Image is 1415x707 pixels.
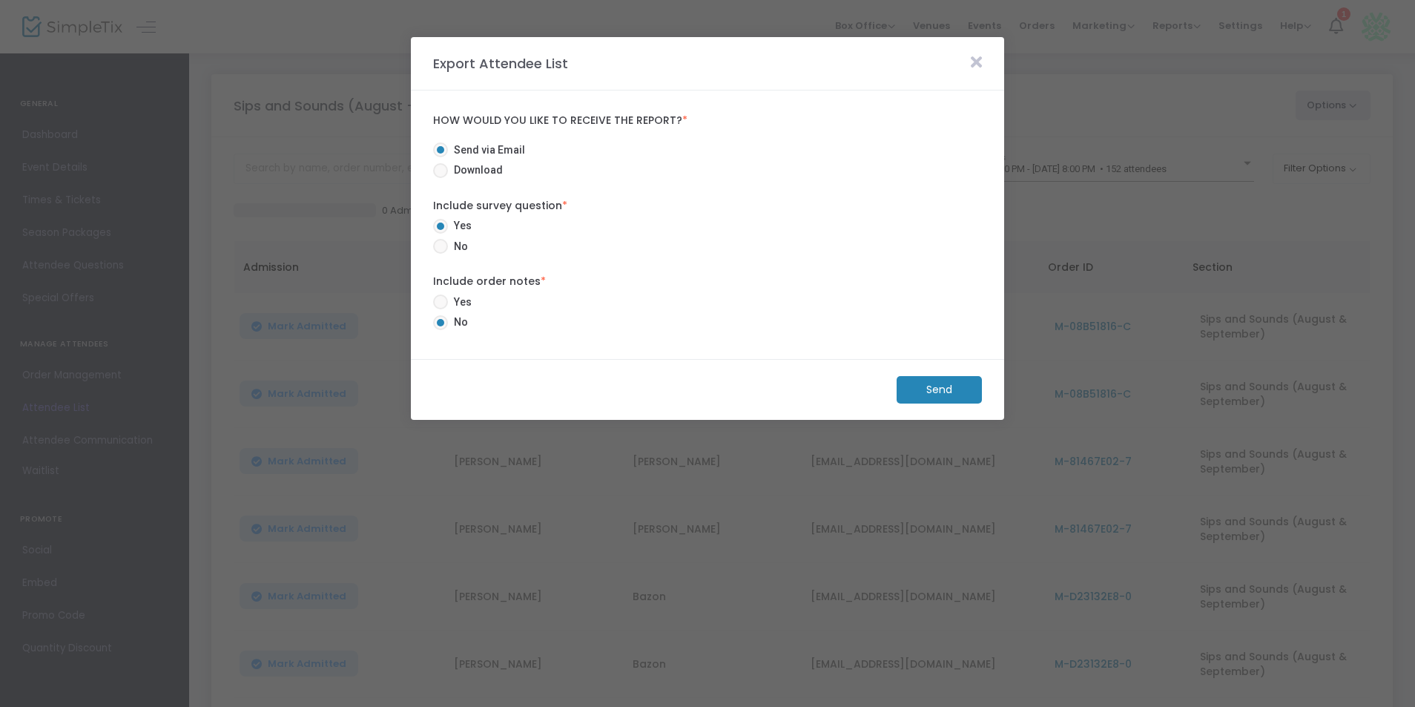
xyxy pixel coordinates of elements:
[448,295,472,310] span: Yes
[448,218,472,234] span: Yes
[426,53,575,73] m-panel-title: Export Attendee List
[433,114,982,128] label: How would you like to receive the report?
[448,162,503,178] span: Download
[448,315,468,330] span: No
[433,274,982,289] label: Include order notes
[897,376,982,404] m-button: Send
[448,239,468,254] span: No
[411,37,1004,91] m-panel-header: Export Attendee List
[433,198,982,214] label: Include survey question
[448,142,525,158] span: Send via Email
